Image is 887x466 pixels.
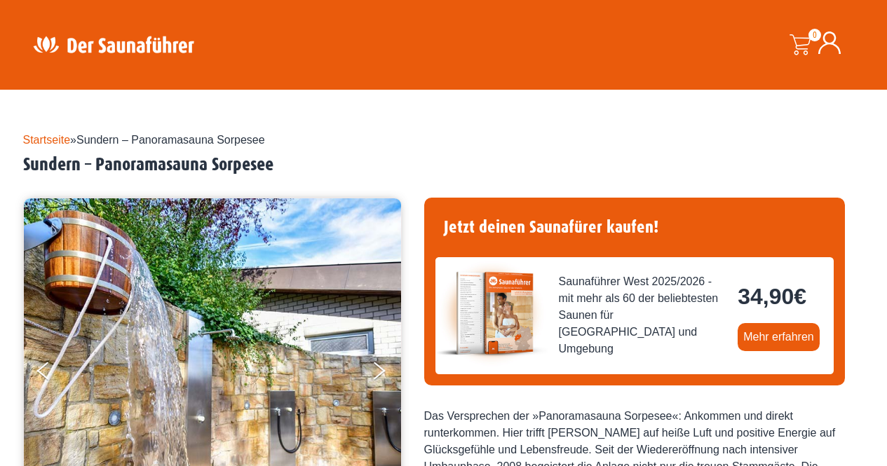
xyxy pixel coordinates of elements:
span: 0 [808,29,821,41]
h2: Sundern – Panoramasauna Sorpesee [23,154,865,176]
img: der-saunafuehrer-2025-west.jpg [435,257,548,369]
span: » [23,134,265,146]
a: Mehr erfahren [738,323,820,351]
a: Startseite [23,134,71,146]
button: Previous [37,356,72,391]
h4: Jetzt deinen Saunafürer kaufen! [435,209,834,246]
span: € [794,284,806,309]
bdi: 34,90 [738,284,806,309]
button: Next [371,356,406,391]
span: Sundern – Panoramasauna Sorpesee [76,134,265,146]
span: Saunaführer West 2025/2026 - mit mehr als 60 der beliebtesten Saunen für [GEOGRAPHIC_DATA] und Um... [559,273,727,357]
